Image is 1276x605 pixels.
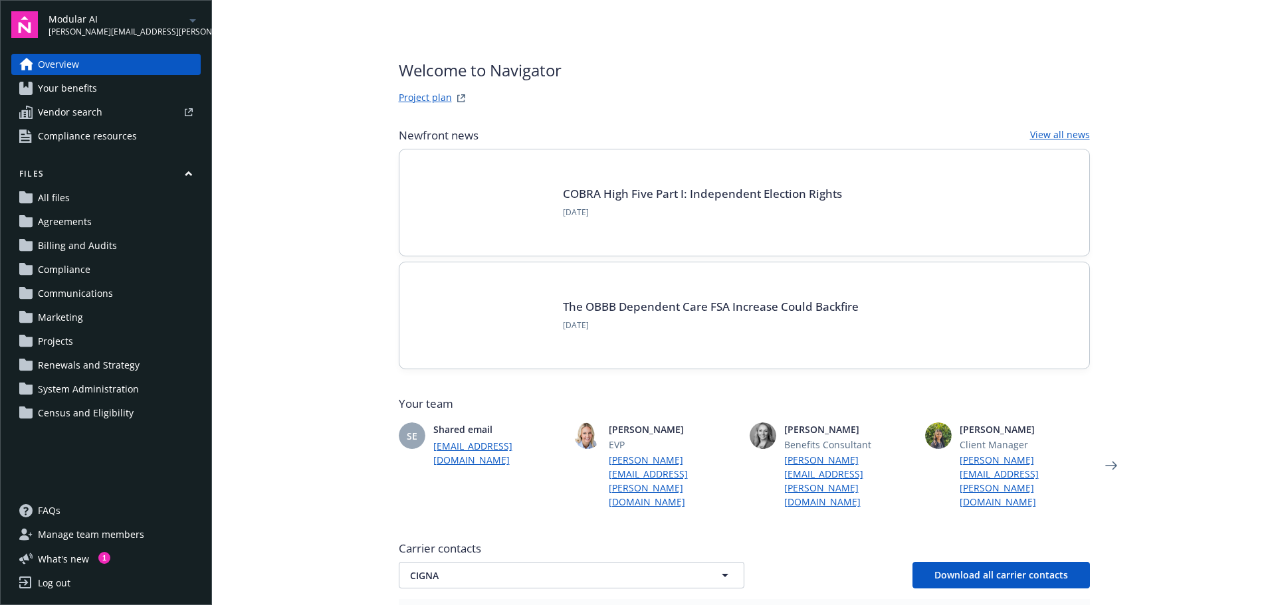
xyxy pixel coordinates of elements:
[11,211,201,232] a: Agreements
[11,331,201,352] a: Projects
[750,422,776,449] img: photo
[784,438,914,452] span: Benefits Consultant
[11,235,201,256] a: Billing and Audits
[421,171,547,234] img: BLOG-Card Image - Compliance - COBRA High Five Pt 1 07-18-25.jpg
[11,379,201,400] a: System Administration
[11,355,201,376] a: Renewals and Strategy
[38,187,70,209] span: All files
[399,128,478,143] span: Newfront news
[11,126,201,147] a: Compliance resources
[784,453,914,509] a: [PERSON_NAME][EMAIL_ADDRESS][PERSON_NAME][DOMAIN_NAME]
[38,524,144,545] span: Manage team members
[960,438,1090,452] span: Client Manager
[11,552,110,566] button: What's new1
[38,379,139,400] span: System Administration
[960,422,1090,436] span: [PERSON_NAME]
[784,422,914,436] span: [PERSON_NAME]
[11,11,38,38] img: navigator-logo.svg
[433,422,564,436] span: Shared email
[934,568,1068,581] span: Download all carrier contacts
[399,396,1090,412] span: Your team
[38,331,73,352] span: Projects
[38,307,83,328] span: Marketing
[11,259,201,280] a: Compliance
[563,186,842,201] a: COBRA High Five Part I: Independent Election Rights
[11,524,201,545] a: Manage team members
[563,207,842,218] span: [DATE]
[912,562,1090,588] button: Download all carrier contacts
[11,54,201,75] a: Overview
[11,402,201,424] a: Census and Eligibility
[1101,455,1122,476] a: Next
[185,12,201,28] a: arrowDropDown
[38,355,140,376] span: Renewals and Strategy
[38,126,137,147] span: Compliance resources
[433,439,564,467] a: [EMAIL_ADDRESS][DOMAIN_NAME]
[609,438,739,452] span: EVP
[407,429,417,443] span: SE
[11,168,201,185] button: Files
[11,187,201,209] a: All files
[925,422,952,449] img: photo
[11,500,201,521] a: FAQs
[38,102,102,123] span: Vendor search
[11,78,201,99] a: Your benefits
[38,235,117,256] span: Billing and Audits
[399,90,452,106] a: Project plan
[574,422,601,449] img: photo
[38,259,90,280] span: Compliance
[563,299,859,314] a: The OBBB Dependent Care FSA Increase Could Backfire
[399,562,744,588] button: CIGNA
[38,572,70,594] div: Log out
[38,283,113,304] span: Communications
[399,541,1090,557] span: Carrier contacts
[11,307,201,328] a: Marketing
[38,402,134,424] span: Census and Eligibility
[38,500,60,521] span: FAQs
[49,11,201,38] button: Modular AI[PERSON_NAME][EMAIL_ADDRESS][PERSON_NAME][DOMAIN_NAME]arrowDropDown
[49,26,185,38] span: [PERSON_NAME][EMAIL_ADDRESS][PERSON_NAME][DOMAIN_NAME]
[38,78,97,99] span: Your benefits
[960,453,1090,509] a: [PERSON_NAME][EMAIL_ADDRESS][PERSON_NAME][DOMAIN_NAME]
[38,552,89,566] span: What ' s new
[421,284,547,347] img: BLOG-Card Image - Compliance - OBBB Dep Care FSA - 08-01-25.jpg
[49,12,185,26] span: Modular AI
[609,453,739,509] a: [PERSON_NAME][EMAIL_ADDRESS][PERSON_NAME][DOMAIN_NAME]
[98,552,110,564] div: 1
[410,568,687,582] span: CIGNA
[38,54,79,75] span: Overview
[563,319,859,331] span: [DATE]
[609,422,739,436] span: [PERSON_NAME]
[11,102,201,123] a: Vendor search
[38,211,92,232] span: Agreements
[453,90,469,106] a: projectPlanWebsite
[399,58,562,82] span: Welcome to Navigator
[1030,128,1090,143] a: View all news
[11,283,201,304] a: Communications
